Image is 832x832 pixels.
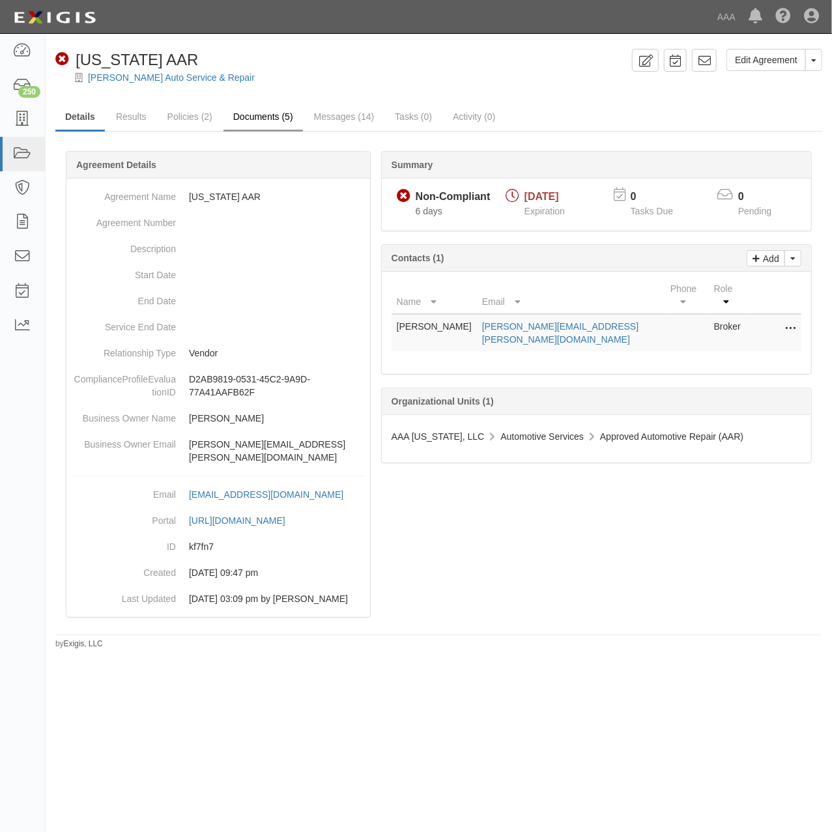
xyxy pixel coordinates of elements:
a: [URL][DOMAIN_NAME] [189,515,300,526]
dt: Email [72,481,176,501]
td: [PERSON_NAME] [392,314,477,351]
dt: Agreement Name [72,184,176,203]
dt: Business Owner Email [72,431,176,451]
p: Add [760,251,779,266]
img: logo-5460c22ac91f19d4615b14bd174203de0afe785f0fc80cf4dbbc73dc1793850b.png [10,6,100,29]
p: D2AB9819-0531-45C2-9A9D-77A41AAFB62F [189,373,365,399]
span: Tasks Due [631,206,673,216]
dt: Relationship Type [72,340,176,360]
dt: ID [72,534,176,553]
dd: Vendor [72,340,365,366]
dt: Created [72,560,176,579]
a: Add [747,250,785,266]
a: Policies (2) [158,104,222,130]
dd: [US_STATE] AAR [72,184,365,210]
dt: Portal [72,508,176,527]
a: Results [106,104,156,130]
span: [US_STATE] AAR [76,51,199,68]
a: Exigis, LLC [64,639,103,648]
a: Edit Agreement [726,49,806,71]
a: [PERSON_NAME][EMAIL_ADDRESS][PERSON_NAME][DOMAIN_NAME] [482,321,638,345]
a: Messages (14) [304,104,384,130]
small: by [55,638,103,650]
dt: ComplianceProfileEvaluationID [72,366,176,399]
dt: Start Date [72,262,176,281]
th: Email [477,277,665,314]
span: Expiration [524,206,565,216]
a: Documents (5) [223,104,303,132]
b: Summary [392,160,433,170]
span: [DATE] [524,191,559,202]
p: [PERSON_NAME][EMAIL_ADDRESS][PERSON_NAME][DOMAIN_NAME] [189,438,365,464]
dd: [DATE] 09:47 pm [72,560,365,586]
span: Automotive Services [500,431,584,442]
b: Contacts (1) [392,253,444,263]
dt: Business Owner Name [72,405,176,425]
span: AAA [US_STATE], LLC [392,431,485,442]
a: [PERSON_NAME] Auto Service & Repair [88,72,255,83]
th: Name [392,277,477,314]
dd: kf7fn7 [72,534,365,560]
div: [EMAIL_ADDRESS][DOMAIN_NAME] [189,488,343,501]
dd: [DATE] 03:09 pm by [PERSON_NAME] [72,586,365,612]
span: Approved Automotive Repair (AAR) [600,431,743,442]
dt: Service End Date [72,314,176,334]
a: Tasks (0) [385,104,442,130]
th: Role [709,277,749,314]
p: [PERSON_NAME] [189,412,365,425]
th: Phone [665,277,709,314]
dt: End Date [72,288,176,308]
p: 0 [738,190,788,205]
dt: Agreement Number [72,210,176,229]
span: Since 10/01/2025 [416,206,442,216]
span: Pending [738,206,771,216]
a: Details [55,104,105,132]
i: Non-Compliant [55,53,69,66]
td: Broker [709,314,749,351]
a: AAA [711,4,742,30]
b: Agreement Details [76,160,156,170]
a: [EMAIL_ADDRESS][DOMAIN_NAME] [189,489,358,500]
b: Organizational Units (1) [392,396,494,407]
div: New Mexico AAR [55,49,199,71]
i: Help Center - Complianz [775,9,791,25]
p: 0 [631,190,689,205]
dt: Last Updated [72,586,176,605]
a: Activity (0) [443,104,505,130]
dt: Description [72,236,176,255]
div: Non-Compliant [416,190,491,205]
i: Non-Compliant [397,190,410,203]
div: 250 [18,86,40,98]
